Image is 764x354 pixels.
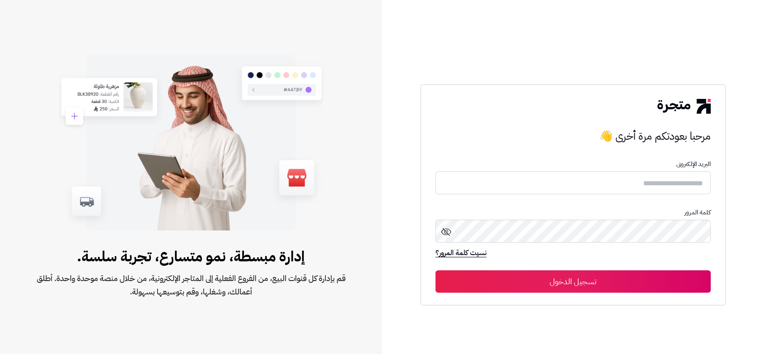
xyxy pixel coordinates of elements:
img: logo-2.png [657,99,710,113]
p: البريد الإلكترونى [435,161,711,168]
span: إدارة مبسطة، نمو متسارع، تجربة سلسة. [29,246,354,267]
button: تسجيل الدخول [435,270,711,293]
p: كلمة المرور [435,209,711,216]
span: قم بإدارة كل قنوات البيع، من الفروع الفعلية إلى المتاجر الإلكترونية، من خلال منصة موحدة واحدة. أط... [29,272,354,299]
h3: مرحبا بعودتكم مرة أخرى 👋 [435,127,711,145]
a: نسيت كلمة المرور؟ [435,247,487,260]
